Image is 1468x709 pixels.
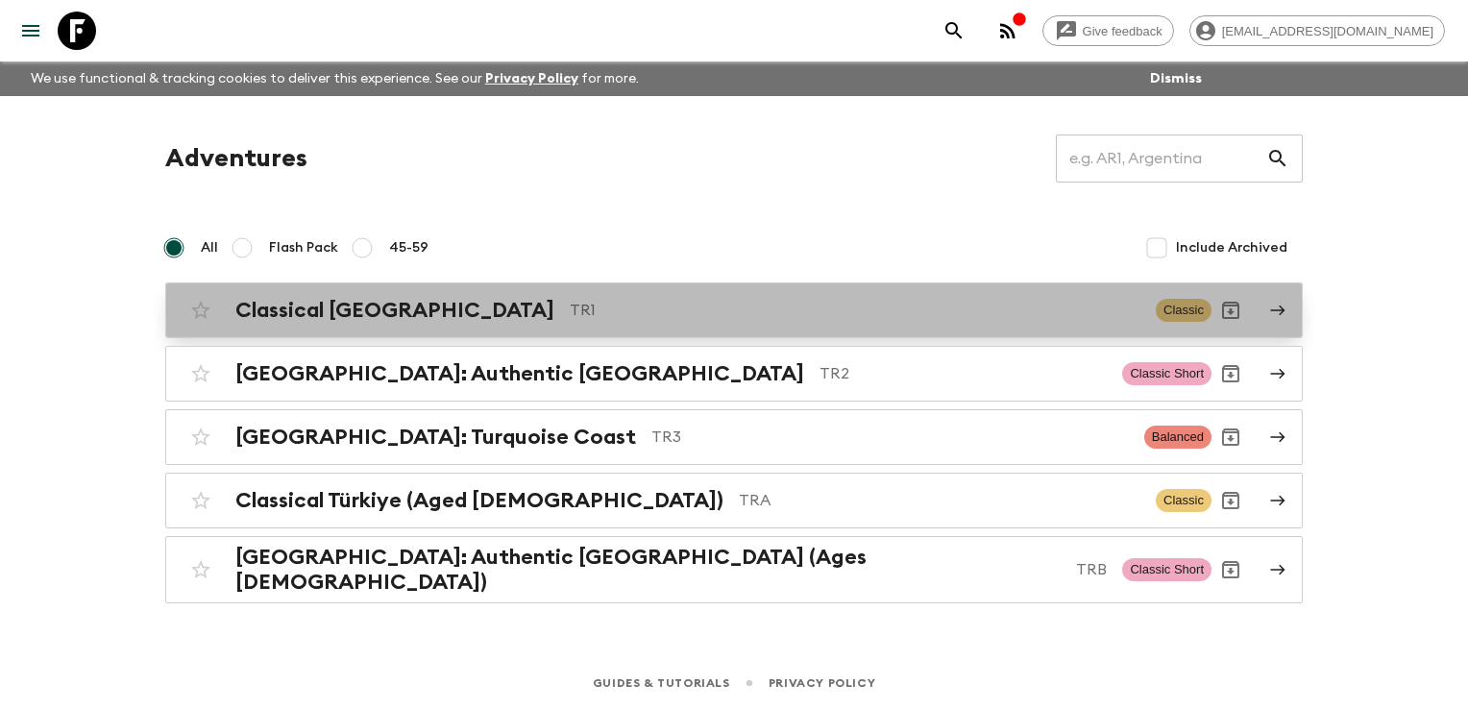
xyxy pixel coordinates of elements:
[485,72,578,86] a: Privacy Policy
[1176,238,1287,257] span: Include Archived
[1211,24,1444,38] span: [EMAIL_ADDRESS][DOMAIN_NAME]
[235,361,804,386] h2: [GEOGRAPHIC_DATA]: Authentic [GEOGRAPHIC_DATA]
[1211,550,1250,589] button: Archive
[1076,558,1107,581] p: TRB
[1122,362,1211,385] span: Classic Short
[935,12,973,50] button: search adventures
[570,299,1140,322] p: TR1
[165,473,1303,528] a: Classical Türkiye (Aged [DEMOGRAPHIC_DATA])TRAClassicArchive
[1145,65,1207,92] button: Dismiss
[1156,489,1211,512] span: Classic
[165,409,1303,465] a: [GEOGRAPHIC_DATA]: Turquoise CoastTR3BalancedArchive
[1056,132,1266,185] input: e.g. AR1, Argentina
[1211,481,1250,520] button: Archive
[1072,24,1173,38] span: Give feedback
[269,238,338,257] span: Flash Pack
[739,489,1140,512] p: TRA
[389,238,428,257] span: 45-59
[1042,15,1174,46] a: Give feedback
[165,346,1303,402] a: [GEOGRAPHIC_DATA]: Authentic [GEOGRAPHIC_DATA]TR2Classic ShortArchive
[235,298,554,323] h2: Classical [GEOGRAPHIC_DATA]
[651,426,1129,449] p: TR3
[820,362,1107,385] p: TR2
[1156,299,1211,322] span: Classic
[165,139,307,178] h1: Adventures
[1144,426,1211,449] span: Balanced
[593,672,730,694] a: Guides & Tutorials
[201,238,218,257] span: All
[235,425,636,450] h2: [GEOGRAPHIC_DATA]: Turquoise Coast
[235,545,1061,595] h2: [GEOGRAPHIC_DATA]: Authentic [GEOGRAPHIC_DATA] (Ages [DEMOGRAPHIC_DATA])
[1122,558,1211,581] span: Classic Short
[165,282,1303,338] a: Classical [GEOGRAPHIC_DATA]TR1ClassicArchive
[165,536,1303,603] a: [GEOGRAPHIC_DATA]: Authentic [GEOGRAPHIC_DATA] (Ages [DEMOGRAPHIC_DATA])TRBClassic ShortArchive
[1189,15,1445,46] div: [EMAIL_ADDRESS][DOMAIN_NAME]
[23,61,647,96] p: We use functional & tracking cookies to deliver this experience. See our for more.
[1211,354,1250,393] button: Archive
[769,672,875,694] a: Privacy Policy
[1211,418,1250,456] button: Archive
[12,12,50,50] button: menu
[1211,291,1250,330] button: Archive
[235,488,723,513] h2: Classical Türkiye (Aged [DEMOGRAPHIC_DATA])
